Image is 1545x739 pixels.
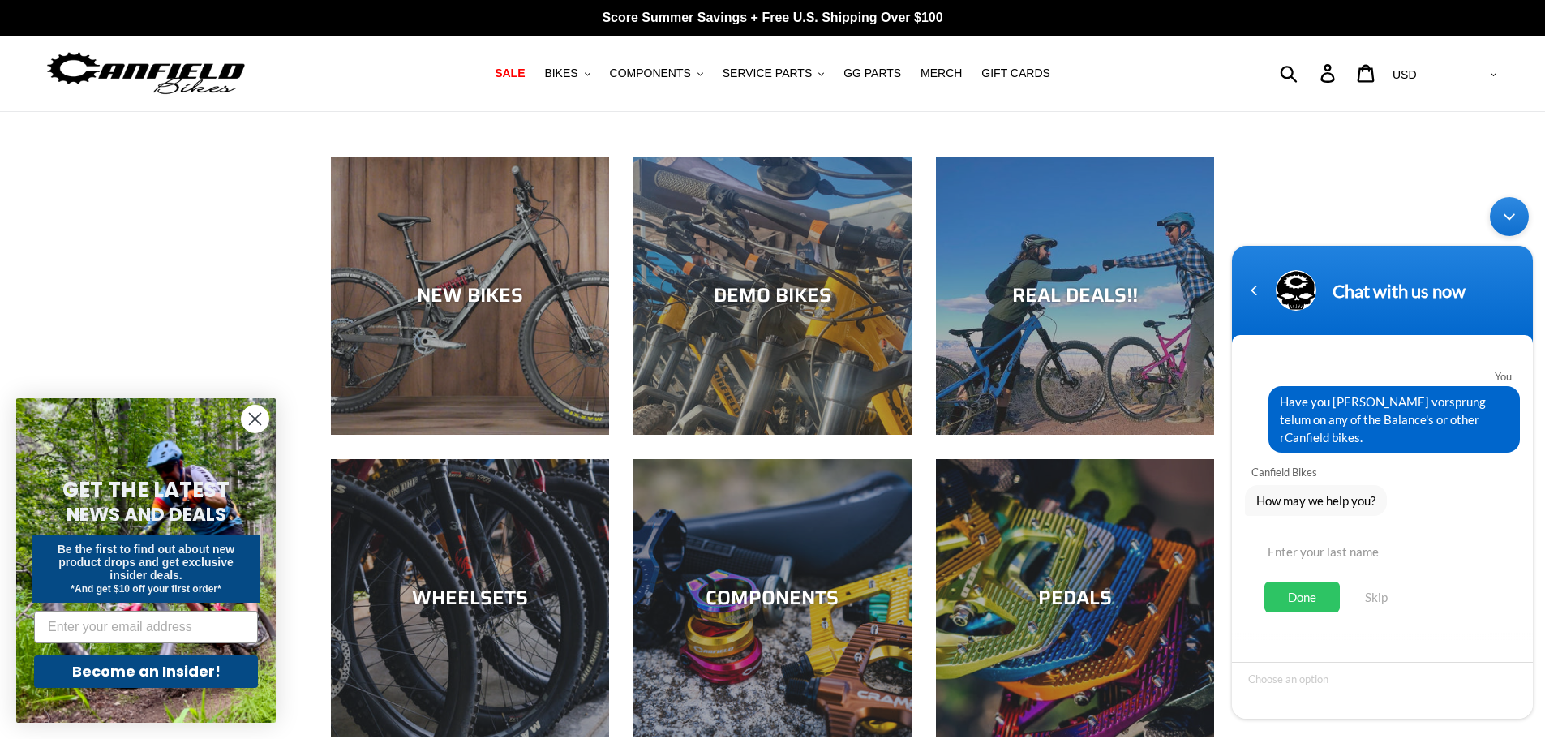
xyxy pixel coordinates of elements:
div: NEW BIKES [331,284,609,307]
span: GET THE LATEST [62,475,230,505]
iframe: SalesIQ Chatwindow [1224,189,1541,727]
span: BIKES [544,67,577,80]
span: GG PARTS [843,67,901,80]
button: BIKES [536,62,598,84]
button: COMPONENTS [602,62,711,84]
button: Close dialog [241,405,269,433]
span: NEWS AND DEALS [67,501,226,527]
div: PEDALS [936,586,1214,610]
a: REAL DEALS!! [936,157,1214,435]
div: REAL DEALS!! [936,284,1214,307]
a: GIFT CARDS [973,62,1058,84]
a: PEDALS [936,459,1214,737]
span: *And get $10 off your first order* [71,583,221,595]
span: MERCH [921,67,962,80]
div: DEMO BIKES [633,284,912,307]
button: SERVICE PARTS [715,62,832,84]
a: DEMO BIKES [633,157,912,435]
span: Be the first to find out about new product drops and get exclusive insider deals. [58,543,235,582]
span: SERVICE PARTS [723,67,812,80]
input: Enter your email address [34,611,258,643]
a: GG PARTS [835,62,909,84]
a: COMPONENTS [633,459,912,737]
a: SALE [487,62,533,84]
a: NEW BIKES [331,157,609,435]
span: GIFT CARDS [981,67,1050,80]
a: MERCH [912,62,970,84]
input: Search [1289,55,1330,91]
button: Become an Insider! [34,655,258,688]
span: SALE [495,67,525,80]
span: COMPONENTS [610,67,691,80]
div: COMPONENTS [633,586,912,610]
img: Canfield Bikes [45,48,247,99]
a: WHEELSETS [331,459,609,737]
div: WHEELSETS [331,586,609,610]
